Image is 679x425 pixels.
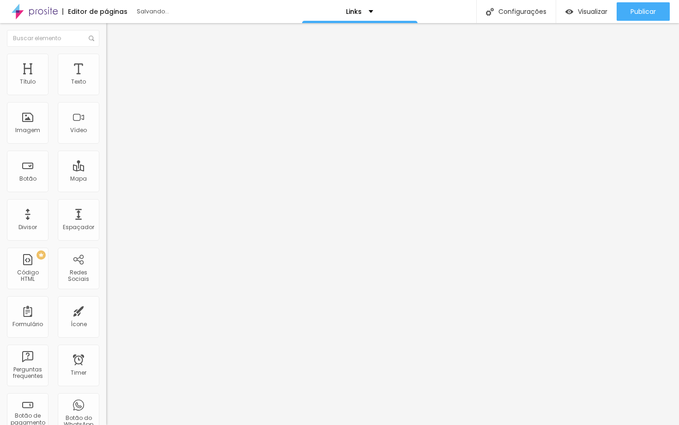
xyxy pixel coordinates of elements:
div: Timer [71,370,86,376]
button: Visualizar [556,2,617,21]
div: Botão [19,176,36,182]
div: Código HTML [9,269,46,283]
img: view-1.svg [565,8,573,16]
p: Links [346,8,362,15]
button: Publicar [617,2,670,21]
img: Icone [486,8,494,16]
img: Icone [89,36,94,41]
div: Vídeo [70,127,87,134]
input: Buscar elemento [7,30,99,47]
div: Formulário [12,321,43,328]
div: Ícone [71,321,87,328]
div: Imagem [15,127,40,134]
div: Salvando... [137,9,243,14]
span: Visualizar [578,8,607,15]
div: Espaçador [63,224,94,231]
div: Editor de páginas [62,8,127,15]
span: Publicar [630,8,656,15]
div: Perguntas frequentes [9,366,46,380]
div: Texto [71,79,86,85]
div: Redes Sociais [60,269,97,283]
div: Título [20,79,36,85]
div: Divisor [18,224,37,231]
div: Mapa [70,176,87,182]
iframe: Editor [106,23,679,425]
